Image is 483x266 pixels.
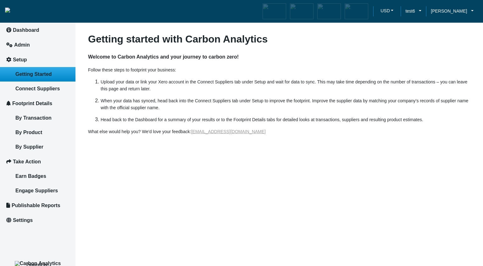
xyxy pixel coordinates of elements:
[15,71,52,77] span: Getting Started
[8,77,115,91] input: Enter your email address
[15,188,58,193] span: Engage Suppliers
[343,2,369,20] div: Carbon Advocate
[290,3,314,19] img: carbon-efficient-enabled.png
[15,144,43,150] span: By Supplier
[42,35,115,43] div: Leave a message
[261,2,287,20] div: Carbon Aware
[373,6,401,17] a: USDUSD
[12,203,60,208] span: Publishable Reports
[5,8,10,13] img: insight-logo-2.png
[103,3,118,18] div: Minimize live chat window
[12,101,52,106] span: Footprint Details
[13,159,41,164] span: Take Action
[14,42,30,48] span: Admin
[317,3,341,19] img: carbon-offsetter-enabled.png
[101,116,470,123] p: Head back to the Dashboard for a summary of your results or to the Footprint Details tabs for det...
[263,3,286,19] img: carbon-aware-enabled.png
[88,48,470,66] h4: Welcome to Carbon Analytics and your journey to carbon zero!
[378,6,396,15] button: USD
[13,57,27,62] span: Setup
[88,128,470,135] p: What else would help you? We'd love your feedback:
[88,33,470,45] h3: Getting started with Carbon Analytics
[401,8,426,14] a: test6
[101,97,470,111] p: When your data has synced, head back into the Connect Suppliers tab under Setup to improve the fo...
[345,3,368,19] img: carbon-advocate-enabled.png
[15,86,60,91] span: Connect Suppliers
[426,8,478,14] a: [PERSON_NAME]
[101,78,470,92] p: Upload your data or link your Xero account in the Connect Suppliers tab under Setup and wait for ...
[15,115,52,121] span: By Transaction
[15,173,46,179] span: Earn Badges
[405,8,415,14] span: test6
[316,2,342,20] div: Carbon Offsetter
[431,8,467,14] span: [PERSON_NAME]
[13,27,39,33] span: Dashboard
[13,218,33,223] span: Settings
[15,130,42,135] span: By Product
[8,95,115,189] textarea: Type your message and click 'Submit'
[92,194,114,202] em: Submit
[289,2,315,20] div: Carbon Efficient
[7,35,16,44] div: Navigation go back
[191,129,266,134] a: [EMAIL_ADDRESS][DOMAIN_NAME]
[15,261,61,266] img: Carbon Analytics
[88,66,470,73] p: Follow these steps to footprint your business:
[8,58,115,72] input: Enter your last name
